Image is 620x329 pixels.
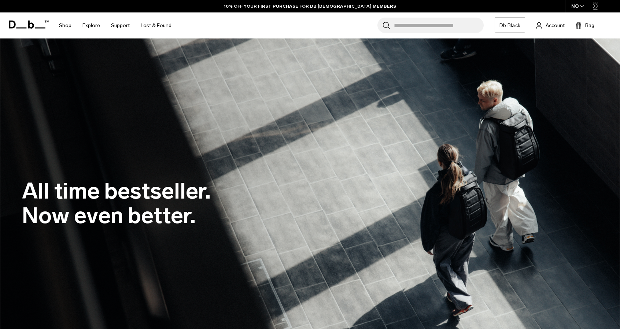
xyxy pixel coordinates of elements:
a: Explore [82,12,100,38]
a: Account [536,21,565,30]
button: Bag [576,21,594,30]
span: Bag [585,22,594,29]
a: Db Black [495,18,525,33]
a: Lost & Found [141,12,171,38]
a: Support [111,12,130,38]
a: Shop [59,12,71,38]
span: Account [546,22,565,29]
nav: Main Navigation [53,12,177,38]
a: 10% OFF YOUR FIRST PURCHASE FOR DB [DEMOGRAPHIC_DATA] MEMBERS [224,3,396,10]
h1: All time bestseller. Now even better. [22,179,211,228]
